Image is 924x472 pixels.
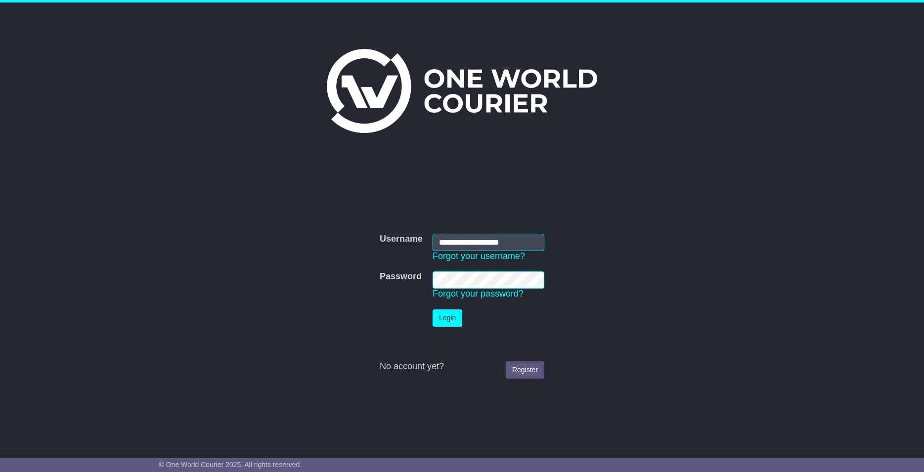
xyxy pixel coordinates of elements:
span: © One World Courier 2025. All rights reserved. [159,461,302,469]
button: Login [433,309,462,327]
img: One World [327,49,597,133]
label: Password [380,271,422,282]
div: No account yet? [380,361,544,372]
label: Username [380,234,423,245]
a: Register [506,361,544,379]
a: Forgot your password? [433,289,524,299]
a: Forgot your username? [433,251,525,261]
